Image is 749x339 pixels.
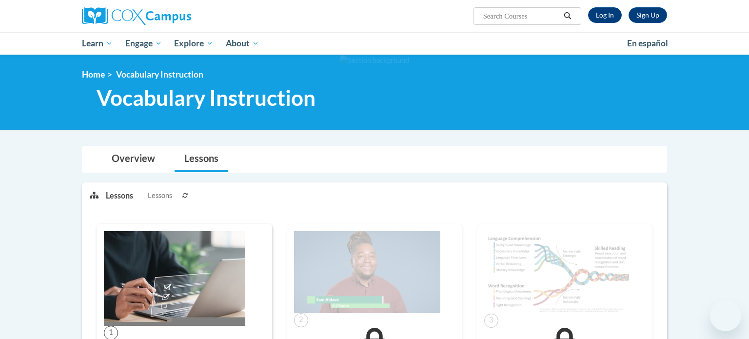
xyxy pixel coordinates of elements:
[82,38,113,49] span: Learn
[82,7,191,25] img: Cox Campus
[226,38,259,49] span: About
[175,146,228,172] a: Lessons
[627,38,668,48] span: En español
[102,146,165,172] a: Overview
[106,190,133,201] p: Lessons
[97,85,315,111] span: Vocabulary Instruction
[67,32,682,55] div: Main menu
[76,32,119,55] a: Learn
[588,7,622,23] a: Log In
[82,7,267,25] a: Cox Campus
[340,55,409,66] img: Section background
[174,38,213,49] span: Explore
[294,231,440,313] img: Course Image
[710,300,741,331] iframe: Button to launch messaging window
[621,33,674,54] a: En español
[104,231,245,326] img: Course Image
[125,38,162,49] span: Engage
[484,314,498,328] span: 3
[219,32,265,55] a: About
[148,190,172,201] span: Lessons
[82,69,105,80] a: Home
[119,32,168,55] a: Engage
[560,10,575,22] button: Search
[629,7,667,23] a: Register
[168,32,219,55] a: Explore
[482,10,560,22] input: Search Courses
[294,313,308,327] span: 2
[116,69,203,80] span: Vocabulary Instruction
[484,231,631,314] img: Course Image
